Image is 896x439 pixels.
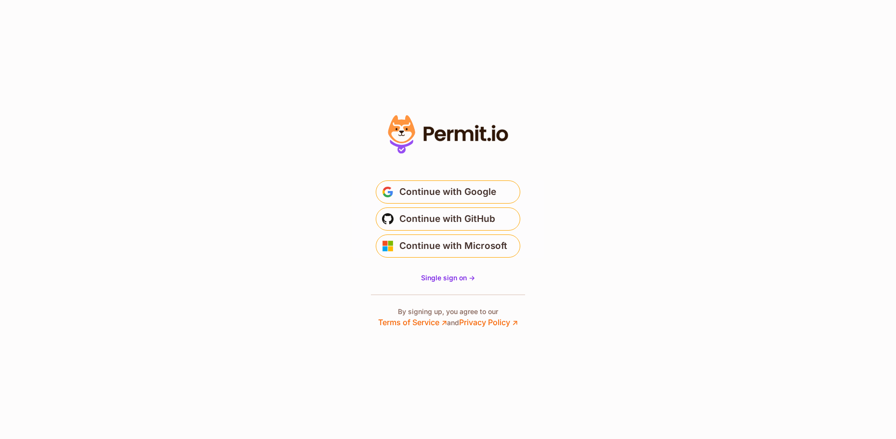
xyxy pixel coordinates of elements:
button: Continue with Google [376,180,520,204]
a: Privacy Policy ↗ [459,317,518,327]
a: Terms of Service ↗ [378,317,447,327]
span: Single sign on -> [421,274,475,282]
span: Continue with Microsoft [399,238,507,254]
span: Continue with GitHub [399,211,495,227]
span: Continue with Google [399,184,496,200]
a: Single sign on -> [421,273,475,283]
button: Continue with Microsoft [376,234,520,258]
p: By signing up, you agree to our and [378,307,518,328]
button: Continue with GitHub [376,207,520,231]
